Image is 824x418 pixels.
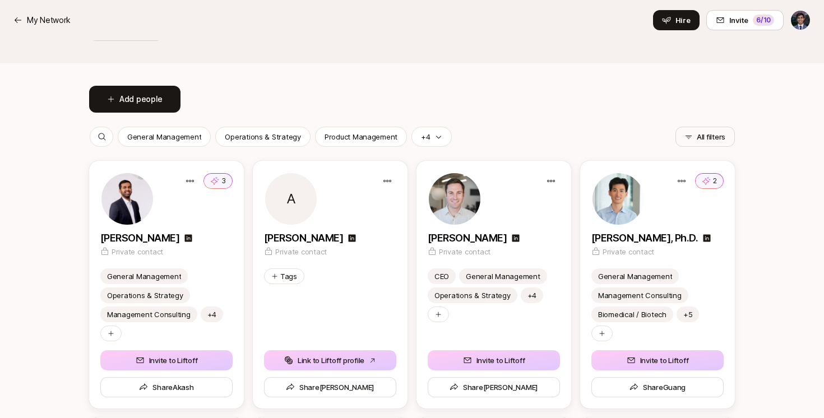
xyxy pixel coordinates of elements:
[598,309,666,320] p: Biomedical / Biotech
[264,377,396,397] button: Share[PERSON_NAME]
[203,173,233,189] button: 3
[101,173,153,225] img: 4c06a82b_0ffb_4f6c_a3c8_d76ab54e78d8.jfif
[713,176,717,186] p: 2
[675,127,735,147] button: All filters
[450,382,538,393] span: Share [PERSON_NAME]
[598,271,672,282] p: General Management
[107,290,183,301] p: Operations & Strategy
[729,15,748,26] span: Invite
[591,230,698,246] p: [PERSON_NAME], Ph.D.
[753,15,774,26] div: 6 /10
[629,382,686,393] span: Share Guang
[100,377,233,397] button: ShareAkash
[591,350,724,370] button: Invite to Liftoff
[221,176,226,186] p: 3
[580,161,735,408] a: 2[PERSON_NAME], Ph.D.Private contactGeneral ManagementManagement ConsultingBiomedical / Biotech+5...
[253,161,408,408] a: A[PERSON_NAME]Private contactTagsLink to Liftoff profileShare[PERSON_NAME]
[706,10,784,30] button: Invite6/10
[100,350,233,370] button: Invite to Liftoff
[89,86,180,113] button: Add people
[653,10,700,30] button: Hire
[100,230,179,246] p: [PERSON_NAME]
[107,271,181,282] p: General Management
[428,350,560,370] button: Invite to Liftoff
[683,309,692,320] p: +5
[695,173,724,189] button: 2
[286,382,374,393] span: Share [PERSON_NAME]
[790,10,811,30] button: Avi Saraf
[107,309,191,320] p: Management Consulting
[207,309,216,320] p: +4
[264,350,396,370] button: Link to Liftoff profile
[439,246,490,257] p: Private contact
[225,131,301,142] p: Operations & Strategy
[280,271,297,282] p: Tags
[286,192,296,206] p: A
[434,271,449,282] p: CEO
[592,173,644,225] img: 183f015d_f79a_4d82_a32f_722e7afdb672.jfif
[325,131,397,142] p: Product Management
[429,173,480,225] img: fc840a1f_4db0_4a39_8335_9970ab56da06.jfif
[139,382,193,393] span: Share Akash
[591,377,724,397] button: ShareGuang
[275,246,327,257] p: Private contact
[466,271,540,282] p: General Management
[675,15,691,26] span: Hire
[428,230,507,246] p: [PERSON_NAME]
[421,131,430,142] p: +4
[264,230,343,246] p: [PERSON_NAME]
[527,290,536,301] p: +4
[416,161,571,408] a: [PERSON_NAME]Private contactCEOGeneral ManagementOperations & Strategy+4Invite to LiftoffShare[PE...
[428,377,560,397] button: Share[PERSON_NAME]
[127,131,201,142] p: General Management
[434,290,511,301] p: Operations & Strategy
[598,290,682,301] p: Management Consulting
[411,127,451,147] button: +4
[27,13,71,27] p: My Network
[89,161,244,408] a: 3[PERSON_NAME]Private contactGeneral ManagementOperations & StrategyManagement Consulting+4Invite...
[603,246,654,257] p: Private contact
[791,11,810,30] img: Avi Saraf
[112,246,163,257] p: Private contact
